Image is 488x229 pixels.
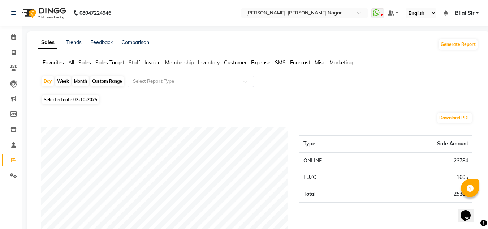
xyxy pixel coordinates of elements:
td: 1605 [370,169,472,186]
th: Sale Amount [370,136,472,153]
span: SMS [275,59,286,66]
button: Download PDF [437,113,472,123]
iframe: chat widget [458,200,481,222]
a: Comparison [121,39,149,46]
td: ONLINE [299,152,370,169]
span: Inventory [198,59,220,66]
div: Month [72,76,89,86]
a: Sales [38,36,57,49]
a: Feedback [90,39,113,46]
span: Sales [78,59,91,66]
b: 08047224946 [79,3,111,23]
span: Membership [165,59,194,66]
th: Type [299,136,370,153]
div: Custom Range [90,76,124,86]
span: Invoice [144,59,161,66]
span: Sales Target [95,59,124,66]
span: 02-10-2025 [73,97,97,102]
div: Week [55,76,71,86]
span: Misc [315,59,325,66]
span: Bilal Sir [455,9,474,17]
td: Total [299,186,370,203]
span: Expense [251,59,271,66]
span: Forecast [290,59,310,66]
td: LUZO [299,169,370,186]
span: Staff [129,59,140,66]
div: Day [42,76,54,86]
td: 23784 [370,152,472,169]
span: Marketing [329,59,353,66]
img: logo [18,3,68,23]
td: 25389 [370,186,472,203]
button: Generate Report [439,39,478,50]
a: Trends [66,39,82,46]
span: Favorites [43,59,64,66]
span: Customer [224,59,247,66]
span: All [68,59,74,66]
span: Selected date: [42,95,99,104]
